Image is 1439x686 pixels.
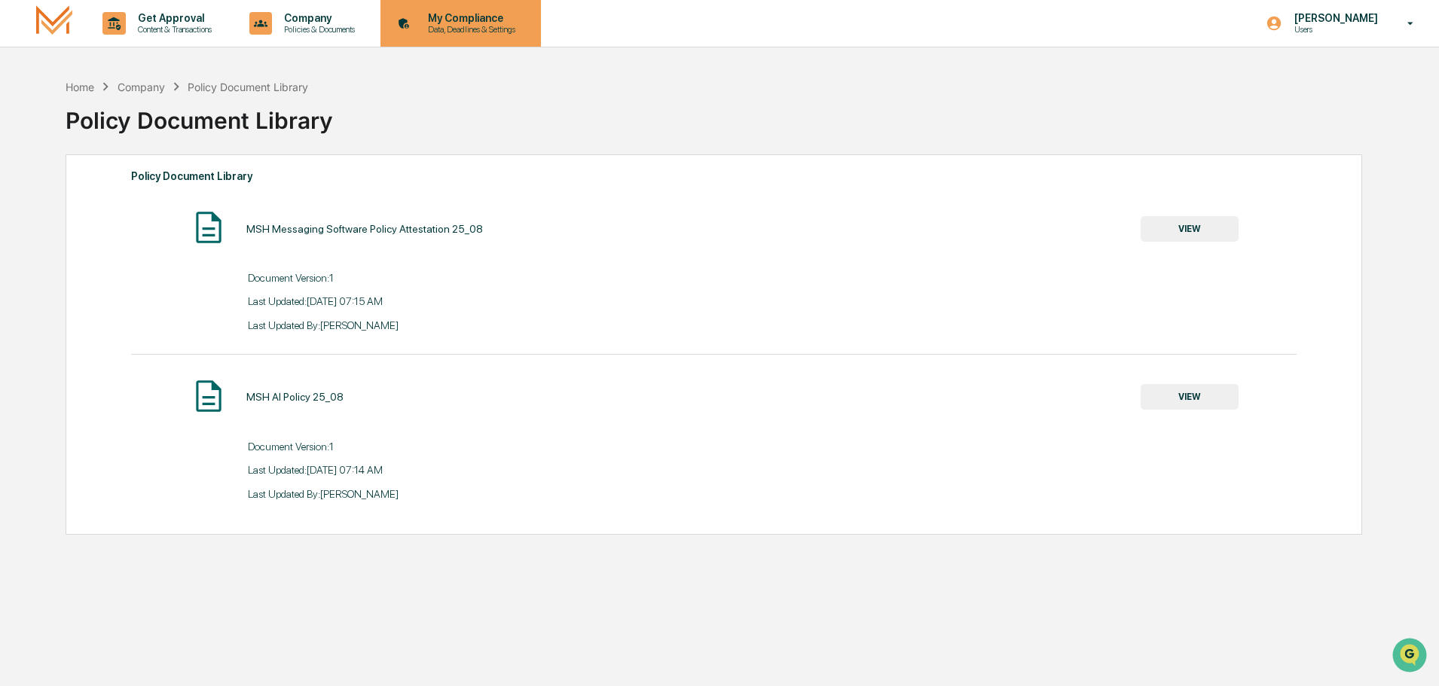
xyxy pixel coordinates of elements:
a: Powered byPylon [106,255,182,267]
img: 1746055101610-c473b297-6a78-478c-a979-82029cc54cd1 [15,115,42,142]
span: Pylon [150,255,182,267]
p: Users [1282,24,1386,35]
div: 🖐️ [15,191,27,203]
div: Policy Document Library [131,166,1297,186]
button: Start new chat [256,120,274,138]
p: Data, Deadlines & Settings [416,24,523,35]
span: Data Lookup [30,218,95,233]
div: 🗄️ [109,191,121,203]
div: 🔎 [15,220,27,232]
div: Home [66,81,94,93]
div: Last Updated By: [PERSON_NAME] [248,488,714,500]
div: Company [118,81,165,93]
div: MSH AI Policy 25_08 [246,391,344,403]
p: My Compliance [416,12,523,24]
div: Last Updated: [DATE] 07:14 AM [248,464,714,476]
img: logo [36,5,72,41]
div: Policy Document Library [188,81,308,93]
p: Company [272,12,362,24]
a: 🖐️Preclearance [9,184,103,211]
div: Policy Document Library [66,95,1361,134]
div: Document Version: 1 [248,272,714,284]
button: VIEW [1141,384,1239,410]
img: Document Icon [190,377,228,415]
img: Document Icon [190,209,228,246]
div: Last Updated: [DATE] 07:15 AM [248,295,714,307]
iframe: Open customer support [1391,636,1431,677]
p: Policies & Documents [272,24,362,35]
div: Document Version: 1 [248,441,714,453]
div: MSH Messaging Software Policy Attestation 25_08 [246,223,483,235]
p: Content & Transactions [126,24,219,35]
span: Preclearance [30,190,97,205]
span: Attestations [124,190,187,205]
div: We're available if you need us! [51,130,191,142]
div: Start new chat [51,115,247,130]
p: [PERSON_NAME] [1282,12,1386,24]
button: VIEW [1141,216,1239,242]
p: Get Approval [126,12,219,24]
div: Last Updated By: [PERSON_NAME] [248,319,714,331]
a: 🗄️Attestations [103,184,193,211]
a: 🔎Data Lookup [9,212,101,239]
p: How can we help? [15,32,274,56]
